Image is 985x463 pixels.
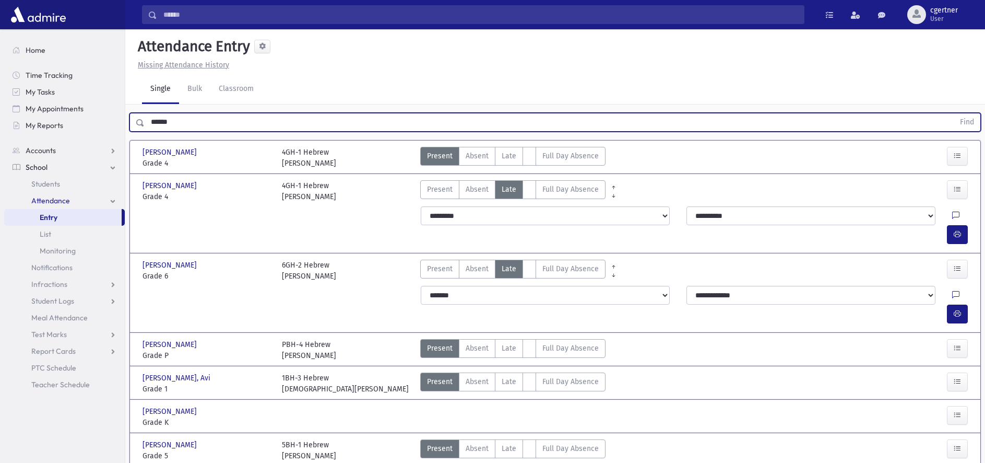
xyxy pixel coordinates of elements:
span: Home [26,45,45,55]
span: Grade 6 [143,271,271,282]
span: [PERSON_NAME] [143,180,199,191]
span: Absent [466,151,489,161]
span: [PERSON_NAME], Avi [143,373,212,384]
span: Present [427,443,453,454]
span: Late [502,263,516,274]
a: List [4,226,125,242]
img: AdmirePro [8,4,68,25]
a: Infractions [4,276,125,293]
span: Grade K [143,417,271,428]
span: [PERSON_NAME] [143,147,199,158]
span: Student Logs [31,296,74,306]
a: My Reports [4,117,125,134]
a: Entry [4,209,122,226]
a: Home [4,42,125,59]
a: My Appointments [4,100,125,117]
span: Present [427,151,453,161]
span: Grade 5 [143,450,271,461]
div: 4GH-1 Hebrew [PERSON_NAME] [282,180,336,202]
a: Classroom [210,75,262,104]
a: PTC Schedule [4,360,125,376]
div: 1BH-3 Hebrew [DEMOGRAPHIC_DATA][PERSON_NAME] [282,373,409,395]
span: Full Day Absence [542,376,599,387]
span: Present [427,376,453,387]
input: Search [157,5,804,24]
button: Find [954,113,980,131]
span: [PERSON_NAME] [143,406,199,417]
a: Meal Attendance [4,309,125,326]
span: Grade 4 [143,191,271,202]
a: Student Logs [4,293,125,309]
div: 5BH-1 Hebrew [PERSON_NAME] [282,439,336,461]
a: Bulk [179,75,210,104]
span: Infractions [31,280,67,289]
span: Accounts [26,146,56,155]
span: Grade 1 [143,384,271,395]
a: Time Tracking [4,67,125,84]
span: Students [31,179,60,189]
span: Absent [466,343,489,354]
div: AttTypes [420,439,606,461]
span: Late [502,343,516,354]
span: Notifications [31,263,73,272]
a: Notifications [4,259,125,276]
span: List [40,229,51,239]
span: Meal Attendance [31,313,88,322]
span: Report Cards [31,346,76,356]
div: AttTypes [420,180,606,202]
h5: Attendance Entry [134,38,250,55]
a: Attendance [4,192,125,209]
div: 4GH-1 Hebrew [PERSON_NAME] [282,147,336,169]
span: [PERSON_NAME] [143,260,199,271]
div: PBH-4 Hebrew [PERSON_NAME] [282,339,336,361]
a: My Tasks [4,84,125,100]
div: AttTypes [420,260,606,282]
span: My Appointments [26,104,84,113]
span: Full Day Absence [542,151,599,161]
span: Present [427,343,453,354]
a: Single [142,75,179,104]
u: Missing Attendance History [138,61,229,70]
span: Absent [466,263,489,274]
span: Absent [466,184,489,195]
div: AttTypes [420,373,606,395]
a: Test Marks [4,326,125,343]
span: Late [502,184,516,195]
a: Accounts [4,142,125,159]
span: PTC Schedule [31,363,76,373]
span: Absent [466,443,489,454]
span: Teacher Schedule [31,380,90,389]
a: Monitoring [4,242,125,259]
span: Full Day Absence [542,184,599,195]
span: My Tasks [26,87,55,97]
span: Late [502,443,516,454]
span: Present [427,263,453,274]
span: My Reports [26,121,63,130]
span: Entry [40,213,57,222]
div: 6GH-2 Hebrew [PERSON_NAME] [282,260,336,282]
span: Attendance [31,196,70,205]
span: Full Day Absence [542,343,599,354]
span: School [26,163,48,172]
span: Test Marks [31,330,67,339]
a: Teacher Schedule [4,376,125,393]
a: School [4,159,125,176]
a: Missing Attendance History [134,61,229,70]
span: [PERSON_NAME] [143,339,199,350]
div: AttTypes [420,147,606,169]
span: Full Day Absence [542,263,599,274]
a: Report Cards [4,343,125,360]
span: Late [502,151,516,161]
span: Absent [466,376,489,387]
div: AttTypes [420,339,606,361]
span: User [930,15,958,23]
span: Time Tracking [26,71,73,80]
span: cgertner [930,6,958,15]
a: Students [4,176,125,192]
span: Present [427,184,453,195]
span: Grade 4 [143,158,271,169]
span: Grade P [143,350,271,361]
span: Late [502,376,516,387]
span: [PERSON_NAME] [143,439,199,450]
span: Monitoring [40,246,76,256]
